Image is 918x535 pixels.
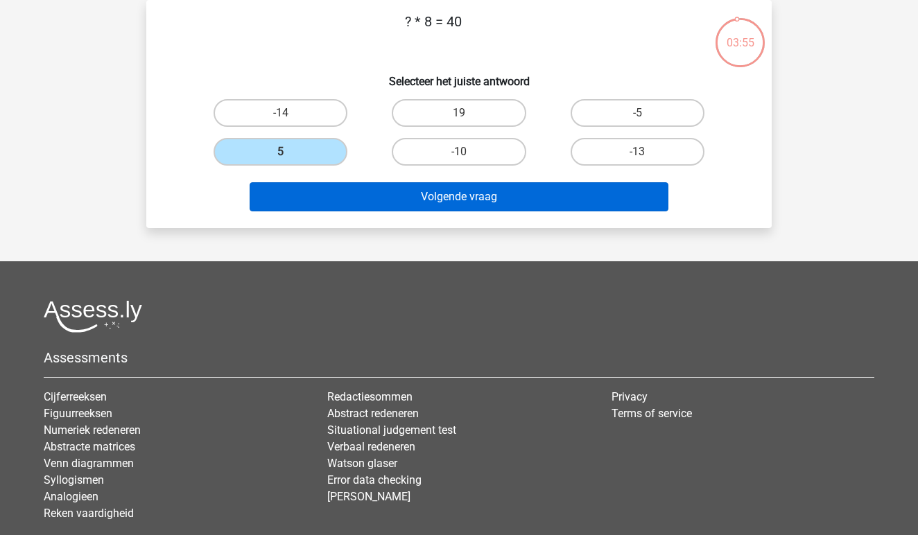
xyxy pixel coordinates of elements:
[327,407,419,420] a: Abstract redeneren
[612,390,648,403] a: Privacy
[571,99,704,127] label: -5
[392,99,526,127] label: 19
[44,407,112,420] a: Figuurreeksen
[214,99,347,127] label: -14
[714,17,766,51] div: 03:55
[44,473,104,486] a: Syllogismen
[214,138,347,166] label: 5
[571,138,704,166] label: -13
[44,507,134,520] a: Reken vaardigheid
[44,390,107,403] a: Cijferreeksen
[327,440,415,453] a: Verbaal redeneren
[327,490,410,503] a: [PERSON_NAME]
[168,11,698,53] p: ? * 8 = 40
[44,300,142,333] img: Assessly logo
[44,457,134,470] a: Venn diagrammen
[250,182,669,211] button: Volgende vraag
[612,407,692,420] a: Terms of service
[327,390,413,403] a: Redactiesommen
[327,473,422,486] a: Error data checking
[44,349,874,366] h5: Assessments
[44,440,135,453] a: Abstracte matrices
[392,138,526,166] label: -10
[44,490,98,503] a: Analogieen
[327,423,456,437] a: Situational judgement test
[44,423,141,437] a: Numeriek redeneren
[327,457,397,470] a: Watson glaser
[168,64,750,88] h6: Selecteer het juiste antwoord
